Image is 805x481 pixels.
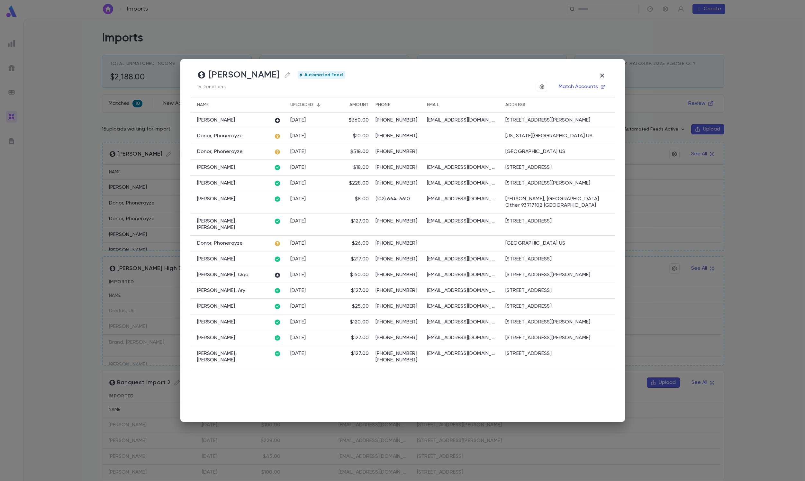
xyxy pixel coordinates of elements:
div: $25.00 [352,303,369,310]
p: [PERSON_NAME] [197,180,235,186]
p: [PHONE_NUMBER] [375,180,421,186]
p: [EMAIL_ADDRESS][DOMAIN_NAME] [427,319,498,325]
p: [PHONE_NUMBER] [375,335,421,341]
div: $360.00 [349,117,369,123]
div: $127.00 [351,335,369,341]
button: Sort [339,100,349,110]
div: Email [427,97,439,113]
div: 9/1/2025 [290,240,306,247]
div: Address [502,97,615,113]
div: [STREET_ADDRESS][PERSON_NAME] [505,180,591,186]
p: [PHONE_NUMBER] [375,272,421,278]
div: Uploaded [287,97,335,113]
div: Amount [349,97,369,113]
div: 9/1/2025 [290,256,306,262]
div: 9/2/2025 [290,180,306,186]
div: $127.00 [351,218,369,224]
div: Address [505,97,526,113]
p: [PERSON_NAME] [197,256,235,262]
p: [PHONE_NUMBER] [375,240,421,247]
div: $18.00 [353,164,369,171]
div: [STREET_ADDRESS] [505,164,552,171]
p: [PERSON_NAME] [197,335,235,341]
p: [PERSON_NAME], [PERSON_NAME] [197,350,268,363]
div: Email [424,97,502,113]
p: [PERSON_NAME] [197,117,235,123]
p: Donor, Phonerayze [197,133,243,139]
div: $120.00 [350,319,369,325]
div: 9/1/2025 [290,319,306,325]
div: $10.00 [353,133,369,139]
div: [STREET_ADDRESS][PERSON_NAME] [505,272,591,278]
div: $228.00 [349,180,369,186]
p: [EMAIL_ADDRESS][DOMAIN_NAME] [427,180,498,186]
div: $518.00 [350,149,369,155]
p: [PHONE_NUMBER] [375,117,421,123]
p: [PERSON_NAME], Ary [197,287,246,294]
div: [GEOGRAPHIC_DATA] US [505,240,565,247]
div: 9/2/2025 [290,117,306,123]
p: [EMAIL_ADDRESS][DOMAIN_NAME] [427,287,498,294]
p: Donor, Phonerayze [197,149,243,155]
p: [PHONE_NUMBER] [375,357,421,363]
p: [PERSON_NAME] [197,196,235,202]
div: [STREET_ADDRESS] [505,256,552,262]
p: [PHONE_NUMBER] [375,303,421,310]
p: [PHONE_NUMBER] [375,350,421,357]
div: [STREET_ADDRESS] [505,287,552,294]
div: [STREET_ADDRESS][PERSON_NAME] [505,117,591,123]
div: Name [197,97,209,113]
div: Phone [375,97,390,113]
div: 9/2/2025 [290,218,306,224]
p: [EMAIL_ADDRESS][DOMAIN_NAME] [427,196,498,202]
p: 15 Donations [197,84,345,89]
div: [STREET_ADDRESS] [505,303,552,310]
p: [PERSON_NAME], Qqq [197,272,249,278]
div: 9/2/2025 [290,133,306,139]
div: [GEOGRAPHIC_DATA] US [505,149,565,155]
div: $150.00 [350,272,369,278]
div: Amount [335,97,372,113]
p: [PERSON_NAME] [197,303,235,310]
p: [PHONE_NUMBER] [375,133,421,139]
div: [STREET_ADDRESS] [505,218,552,224]
div: [STREET_ADDRESS][PERSON_NAME] [505,335,591,341]
p: [EMAIL_ADDRESS][DOMAIN_NAME] [427,256,498,262]
p: [PHONE_NUMBER] [375,149,421,155]
div: [STREET_ADDRESS] [505,350,552,357]
p: [EMAIL_ADDRESS][DOMAIN_NAME] [427,218,498,224]
p: [EMAIL_ADDRESS][DOMAIN_NAME] [427,350,498,357]
span: Automated Feed [302,72,345,77]
button: Sort [313,100,324,110]
div: 9/1/2025 [290,287,306,294]
div: $8.00 [355,196,369,202]
p: Donor, Phonerayze [197,240,243,247]
div: Phone [372,97,424,113]
p: [PHONE_NUMBER] [375,256,421,262]
p: [PHONE_NUMBER] [375,287,421,294]
div: $26.00 [352,240,369,247]
p: (102) 664-6610 [375,196,421,202]
p: [PERSON_NAME] [197,319,235,325]
p: [EMAIL_ADDRESS][DOMAIN_NAME] [427,335,498,341]
div: $127.00 [351,350,369,357]
p: [PHONE_NUMBER] [375,164,421,171]
div: 9/1/2025 [290,335,306,341]
button: Match Accounts [555,82,608,92]
div: [STREET_ADDRESS][PERSON_NAME] [505,319,591,325]
div: 9/2/2025 [290,196,306,202]
p: [PERSON_NAME] [197,164,235,171]
div: $127.00 [351,287,369,294]
h4: [PERSON_NAME] [197,69,293,80]
p: [EMAIL_ADDRESS][DOMAIN_NAME] [427,164,498,171]
div: Name [191,97,271,113]
p: [PERSON_NAME], [PERSON_NAME] [197,218,268,231]
div: [PERSON_NAME], [GEOGRAPHIC_DATA] Other 93717102 [GEOGRAPHIC_DATA] [505,196,611,209]
div: 9/2/2025 [290,149,306,155]
div: 9/1/2025 [290,272,306,278]
p: [EMAIL_ADDRESS][DOMAIN_NAME] [427,272,498,278]
div: 9/2/2025 [290,164,306,171]
p: [PHONE_NUMBER] [375,218,421,224]
div: 9/1/2025 [290,350,306,357]
div: [US_STATE][GEOGRAPHIC_DATA] US [505,133,592,139]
